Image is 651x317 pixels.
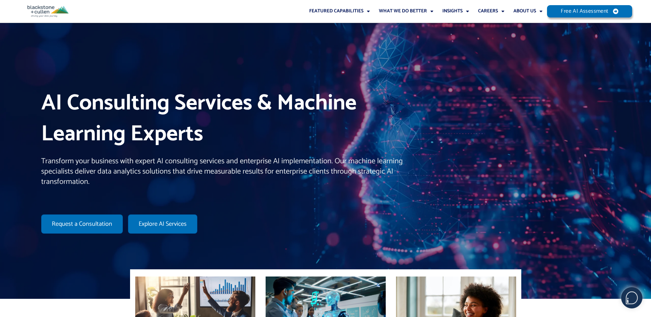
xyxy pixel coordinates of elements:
img: users%2F5SSOSaKfQqXq3cFEnIZRYMEs4ra2%2Fmedia%2Fimages%2F-Bulle%20blanche%20sans%20fond%20%2B%20ma... [621,287,642,308]
h1: AI Consulting Services & Machine Learning Experts [41,88,415,150]
p: Transform your business with expert AI consulting services and enterprise AI implementation. Our ... [41,156,415,187]
span: Free AI Assessment [561,9,608,14]
a: Free AI Assessment [547,5,632,17]
span: Explore AI Services [139,221,187,227]
a: Explore AI Services [128,214,197,234]
span: Request a Consultation [52,221,112,227]
a: Request a Consultation [41,214,123,234]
